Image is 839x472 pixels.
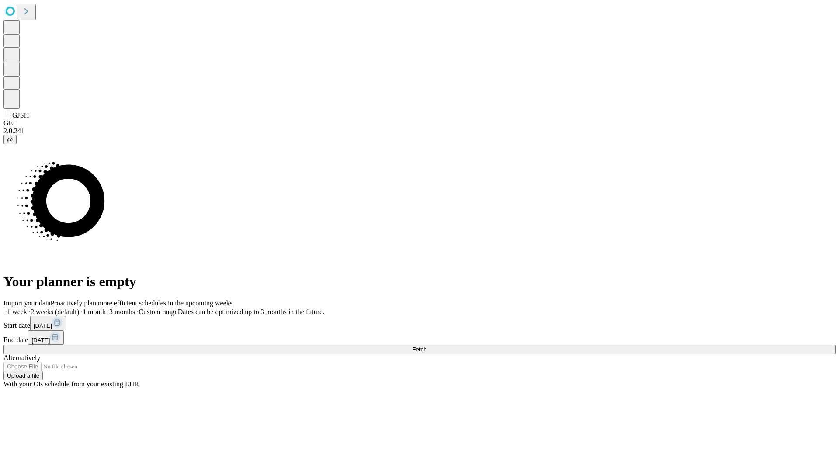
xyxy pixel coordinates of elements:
span: GJSH [12,111,29,119]
div: GEI [3,119,836,127]
button: [DATE] [28,330,64,345]
span: 3 months [109,308,135,316]
button: Fetch [3,345,836,354]
span: Proactively plan more efficient schedules in the upcoming weeks. [51,299,234,307]
span: @ [7,136,13,143]
span: [DATE] [34,323,52,329]
span: Alternatively [3,354,40,361]
button: Upload a file [3,371,43,380]
div: Start date [3,316,836,330]
button: @ [3,135,17,144]
button: [DATE] [30,316,66,330]
span: Custom range [139,308,177,316]
span: Dates can be optimized up to 3 months in the future. [178,308,324,316]
h1: Your planner is empty [3,274,836,290]
span: Fetch [412,346,426,353]
span: With your OR schedule from your existing EHR [3,380,139,388]
div: 2.0.241 [3,127,836,135]
span: 1 week [7,308,27,316]
span: 2 weeks (default) [31,308,79,316]
span: 1 month [83,308,106,316]
span: Import your data [3,299,51,307]
div: End date [3,330,836,345]
span: [DATE] [31,337,50,344]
